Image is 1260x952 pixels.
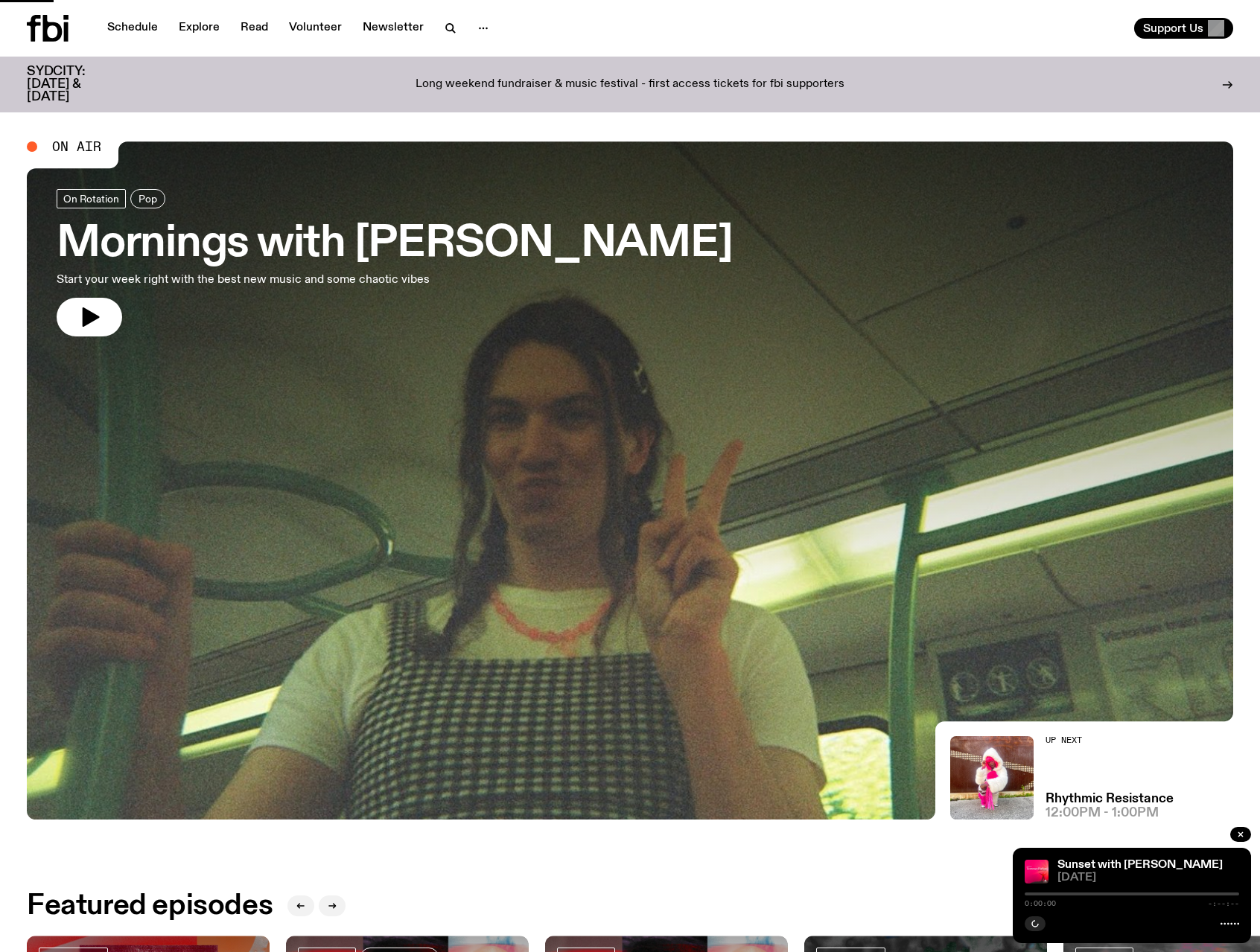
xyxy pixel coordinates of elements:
[57,271,438,289] p: Start your week right with the best new music and some chaotic vibes
[170,18,229,39] a: Explore
[52,140,101,153] span: On Air
[63,194,119,205] span: On Rotation
[1046,793,1174,805] a: Rhythmic Resistance
[1057,872,1239,884] span: [DATE]
[1046,736,1174,744] h2: Up Next
[416,78,844,92] p: Long weekend fundraiser & music festival - first access tickets for fbi supporters
[57,189,126,208] a: On Rotation
[98,18,167,39] a: Schedule
[1025,900,1056,907] span: 0:00:00
[354,18,433,39] a: Newsletter
[1208,900,1239,907] span: -:--:--
[1143,22,1203,35] span: Support Us
[950,736,1034,820] img: Attu crouches on gravel in front of a brown wall. They are wearing a white fur coat with a hood, ...
[27,66,122,103] h3: SYDCITY: [DATE] & [DATE]
[1134,18,1233,39] button: Support Us
[130,189,165,208] a: Pop
[1057,859,1223,871] a: Sunset with [PERSON_NAME]
[139,194,157,205] span: Pop
[57,189,733,336] a: Mornings with [PERSON_NAME]Start your week right with the best new music and some chaotic vibes
[280,18,351,39] a: Volunteer
[27,892,273,919] h2: Featured episodes
[232,18,277,39] a: Read
[27,141,1233,820] a: Jim Kretschmer in a really cute outfit with cute braids, standing on a train holding up a peace s...
[1046,807,1159,820] span: 12:00pm - 1:00pm
[57,223,733,265] h3: Mornings with [PERSON_NAME]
